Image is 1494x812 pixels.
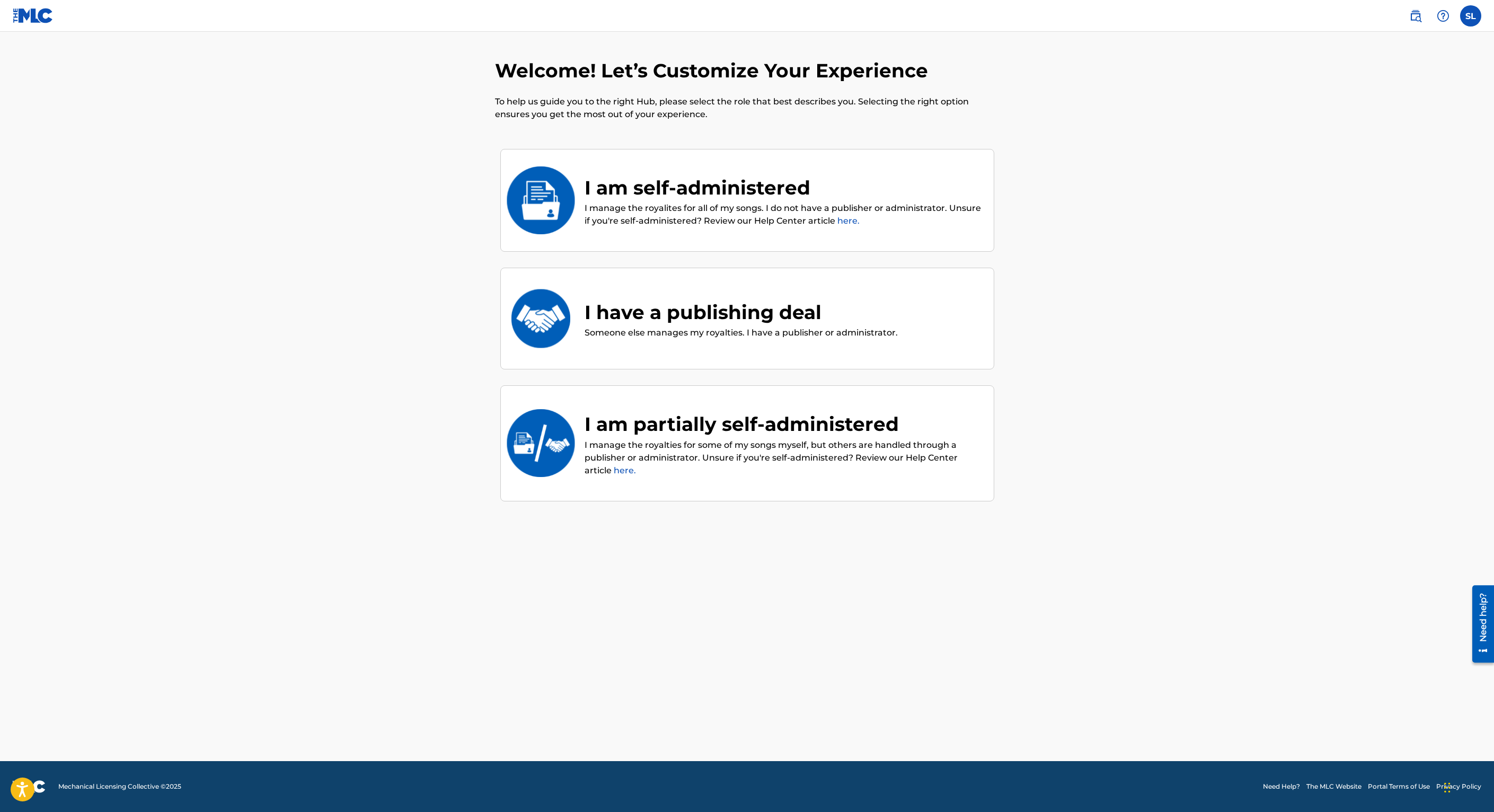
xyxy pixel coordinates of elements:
iframe: Chat Widget [1441,761,1494,812]
img: MLC Logo [13,8,54,23]
img: I am self-administered [506,166,575,234]
img: search [1409,10,1422,22]
img: logo [13,780,46,793]
div: I have a publishing dealI have a publishing dealSomeone else manages my royalties. I have a publi... [500,268,994,369]
div: Help [1433,5,1454,27]
a: Portal Terms of Use [1368,782,1430,791]
a: Need Help? [1263,782,1300,791]
p: I manage the royalites for all of my songs. I do not have a publisher or administrator. Unsure if... [585,202,983,227]
div: User Menu [1460,5,1481,27]
span: Mechanical Licensing Collective © 2025 [58,782,181,791]
div: I have a publishing deal [585,298,898,326]
img: I have a publishing deal [506,285,575,352]
p: I manage the royalties for some of my songs myself, but others are handled through a publisher or... [585,439,983,477]
img: I am partially self-administered [506,409,575,477]
a: here. [614,465,636,475]
a: The MLC Website [1306,782,1362,791]
h2: Welcome! Let’s Customize Your Experience [495,59,933,83]
div: Drag [1444,772,1451,804]
a: Public Search [1405,5,1426,27]
iframe: Resource Center [1464,581,1494,666]
div: I am self-administered [585,173,983,202]
div: I am self-administeredI am self-administeredI manage the royalites for all of my songs. I do not ... [500,149,994,252]
p: To help us guide you to the right Hub, please select the role that best describes you. Selecting ... [495,95,1000,121]
div: I am partially self-administered [585,410,983,438]
a: here. [837,216,860,226]
a: Privacy Policy [1436,782,1481,791]
p: Someone else manages my royalties. I have a publisher or administrator. [585,326,898,339]
img: help [1437,10,1449,22]
div: I am partially self-administeredI am partially self-administeredI manage the royalties for some o... [500,385,994,501]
